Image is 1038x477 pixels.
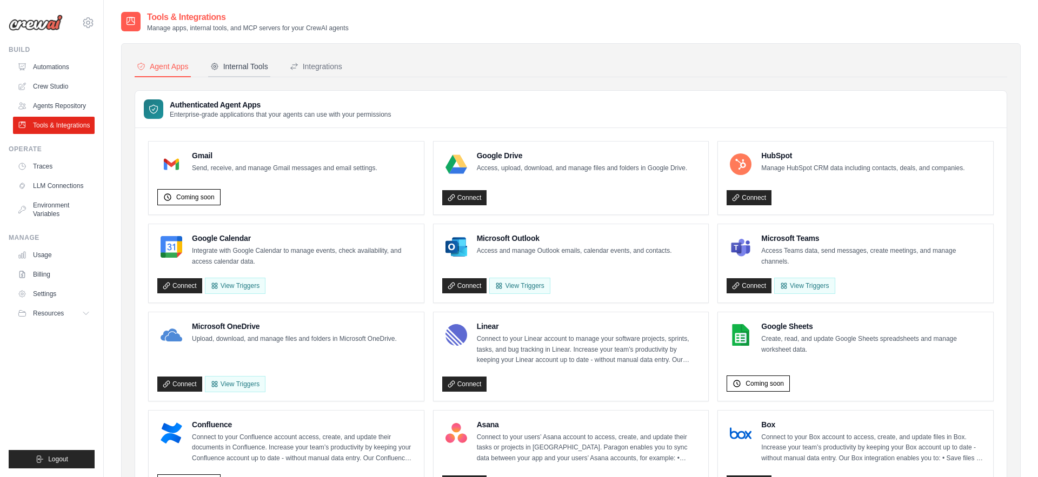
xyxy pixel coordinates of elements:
h4: Google Sheets [761,321,984,332]
img: Linear Logo [445,324,467,346]
a: Usage [13,246,95,264]
p: Connect to your Confluence account access, create, and update their documents in Confluence. Incr... [192,432,415,464]
a: Connect [442,190,487,205]
p: Enterprise-grade applications that your agents can use with your permissions [170,110,391,119]
img: Microsoft Outlook Logo [445,236,467,258]
img: Google Sheets Logo [730,324,751,346]
p: Access, upload, download, and manage files and folders in Google Drive. [477,163,688,174]
p: Connect to your users’ Asana account to access, create, and update their tasks or projects in [GE... [477,432,700,464]
button: Agent Apps [135,57,191,77]
a: Connect [442,278,487,293]
a: Settings [13,285,95,303]
img: Box Logo [730,422,751,444]
a: Crew Studio [13,78,95,95]
p: Integrate with Google Calendar to manage events, check availability, and access calendar data. [192,246,415,267]
p: Connect to your Box account to access, create, and update files in Box. Increase your team’s prod... [761,432,984,464]
h2: Tools & Integrations [147,11,349,24]
span: Logout [48,455,68,463]
a: Automations [13,58,95,76]
button: Internal Tools [208,57,270,77]
img: Logo [9,15,63,31]
a: Traces [13,158,95,175]
h4: Microsoft Outlook [477,233,672,244]
a: Connect [727,278,771,293]
p: Upload, download, and manage files and folders in Microsoft OneDrive. [192,334,397,345]
: View Triggers [205,376,265,392]
img: Google Drive Logo [445,153,467,175]
h4: Box [761,419,984,430]
img: Confluence Logo [161,422,182,444]
p: Connect to your Linear account to manage your software projects, sprints, tasks, and bug tracking... [477,334,700,366]
span: Coming soon [176,193,215,201]
h4: Microsoft Teams [761,233,984,244]
a: Billing [13,266,95,283]
a: Tools & Integrations [13,117,95,134]
h4: Asana [477,419,700,430]
p: Create, read, and update Google Sheets spreadsheets and manage worksheet data. [761,334,984,355]
a: Environment Variables [13,197,95,223]
h3: Authenticated Agent Apps [170,99,391,110]
button: View Triggers [205,278,265,294]
div: Integrations [290,61,342,72]
a: Connect [157,278,202,293]
span: Resources [33,309,64,318]
: View Triggers [489,278,550,294]
h4: Google Calendar [192,233,415,244]
h4: Linear [477,321,700,332]
p: Access Teams data, send messages, create meetings, and manage channels. [761,246,984,267]
a: Agents Repository [13,97,95,115]
h4: Google Drive [477,150,688,161]
: View Triggers [774,278,835,294]
div: Internal Tools [210,61,268,72]
div: Operate [9,145,95,153]
img: Gmail Logo [161,153,182,175]
span: Coming soon [746,379,784,388]
img: Microsoft Teams Logo [730,236,751,258]
img: Asana Logo [445,422,467,444]
a: Connect [157,377,202,392]
img: Microsoft OneDrive Logo [161,324,182,346]
p: Manage HubSpot CRM data including contacts, deals, and companies. [761,163,964,174]
div: Agent Apps [137,61,189,72]
button: Resources [13,305,95,322]
button: Logout [9,450,95,468]
img: Google Calendar Logo [161,236,182,258]
p: Send, receive, and manage Gmail messages and email settings. [192,163,377,174]
div: Build [9,45,95,54]
button: Integrations [288,57,344,77]
h4: HubSpot [761,150,964,161]
p: Manage apps, internal tools, and MCP servers for your CrewAI agents [147,24,349,32]
div: Manage [9,233,95,242]
a: LLM Connections [13,177,95,194]
img: HubSpot Logo [730,153,751,175]
a: Connect [442,377,487,392]
p: Access and manage Outlook emails, calendar events, and contacts. [477,246,672,257]
h4: Microsoft OneDrive [192,321,397,332]
a: Connect [727,190,771,205]
h4: Confluence [192,419,415,430]
h4: Gmail [192,150,377,161]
